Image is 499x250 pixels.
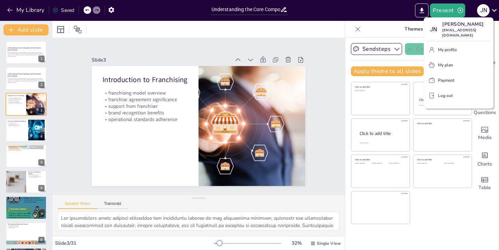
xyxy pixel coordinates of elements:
[438,77,454,83] p: Payment
[438,92,453,99] p: Log out
[427,44,490,55] button: My profile
[438,47,457,53] p: My profile
[427,59,490,71] button: My plan
[442,21,490,28] p: [PERSON_NAME]
[438,62,453,68] p: My plan
[427,23,439,36] div: J N
[442,28,490,38] p: [EMAIL_ADDRESS][DOMAIN_NAME]
[427,75,490,86] button: Payment
[427,90,490,101] button: Log out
